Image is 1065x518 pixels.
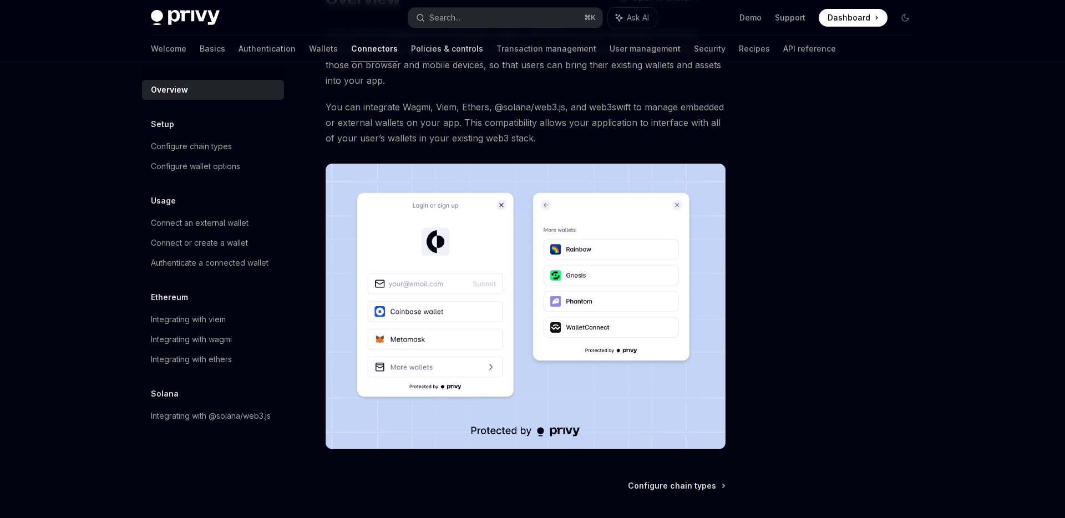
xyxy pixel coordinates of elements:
[142,136,284,156] a: Configure chain types
[151,256,268,270] div: Authenticate a connected wallet
[351,35,398,62] a: Connectors
[610,35,681,62] a: User management
[142,406,284,426] a: Integrating with @solana/web3.js
[739,12,762,23] a: Demo
[142,156,284,176] a: Configure wallet options
[142,213,284,233] a: Connect an external wallet
[142,329,284,349] a: Integrating with wagmi
[151,333,232,346] div: Integrating with wagmi
[496,35,596,62] a: Transaction management
[142,309,284,329] a: Integrating with viem
[408,8,602,28] button: Search...⌘K
[151,291,188,304] h5: Ethereum
[694,35,726,62] a: Security
[239,35,296,62] a: Authentication
[142,349,284,369] a: Integrating with ethers
[429,11,460,24] div: Search...
[627,12,649,23] span: Ask AI
[326,99,726,146] span: You can integrate Wagmi, Viem, Ethers, @solana/web3.js, and web3swift to manage embedded or exter...
[151,409,271,423] div: Integrating with @solana/web3.js
[151,194,176,207] h5: Usage
[309,35,338,62] a: Wallets
[142,233,284,253] a: Connect or create a wallet
[151,216,248,230] div: Connect an external wallet
[151,118,174,131] h5: Setup
[783,35,836,62] a: API reference
[739,35,770,62] a: Recipes
[200,35,225,62] a: Basics
[151,313,226,326] div: Integrating with viem
[819,9,887,27] a: Dashboard
[151,10,220,26] img: dark logo
[584,13,596,22] span: ⌘ K
[151,160,240,173] div: Configure wallet options
[151,140,232,153] div: Configure chain types
[608,8,657,28] button: Ask AI
[151,83,188,97] div: Overview
[151,236,248,250] div: Connect or create a wallet
[775,12,805,23] a: Support
[628,480,716,491] span: Configure chain types
[151,353,232,366] div: Integrating with ethers
[142,253,284,273] a: Authenticate a connected wallet
[151,35,186,62] a: Welcome
[896,9,914,27] button: Toggle dark mode
[628,480,724,491] a: Configure chain types
[828,12,870,23] span: Dashboard
[326,164,726,449] img: Connectors3
[411,35,483,62] a: Policies & controls
[142,80,284,100] a: Overview
[151,387,179,400] h5: Solana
